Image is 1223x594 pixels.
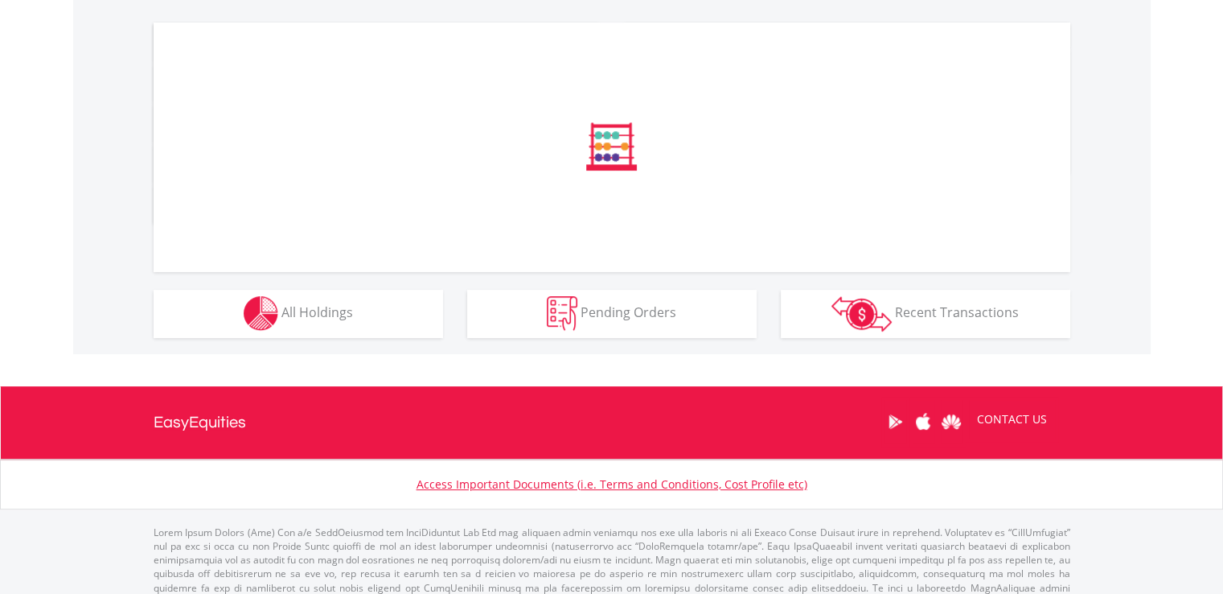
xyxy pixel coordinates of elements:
span: Pending Orders [581,303,676,321]
a: CONTACT US [966,397,1058,442]
a: Access Important Documents (i.e. Terms and Conditions, Cost Profile etc) [417,476,807,492]
span: All Holdings [281,303,353,321]
img: pending_instructions-wht.png [547,296,577,331]
a: Apple [909,397,938,447]
a: Huawei [938,397,966,447]
button: Pending Orders [467,290,757,338]
img: transactions-zar-wht.png [831,296,892,332]
button: Recent Transactions [781,290,1070,338]
a: Google Play [881,397,909,447]
button: All Holdings [154,290,443,338]
img: holdings-wht.png [244,296,278,331]
a: EasyEquities [154,386,246,459]
span: Recent Transactions [895,303,1019,321]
